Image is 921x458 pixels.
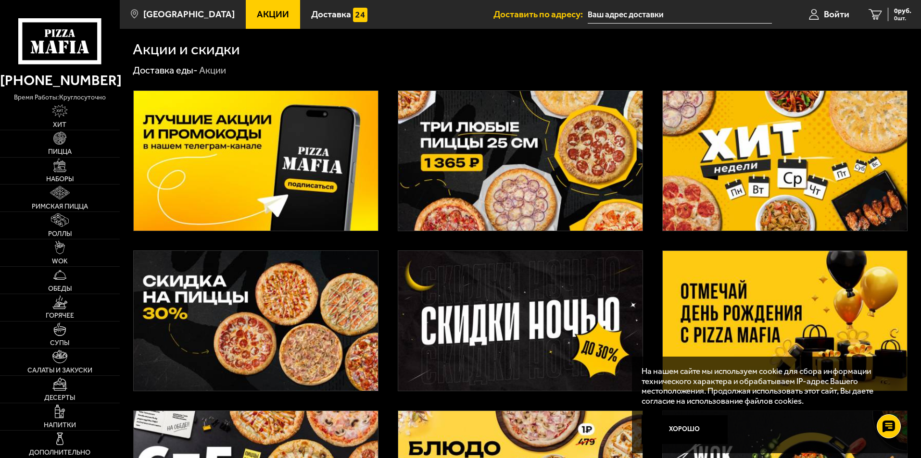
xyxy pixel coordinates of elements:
span: 0 руб. [894,8,911,14]
span: Пицца [48,149,72,155]
div: Акции [199,64,226,77]
span: Войти [824,10,849,19]
span: Роллы [48,231,72,237]
span: Обеды [48,285,72,292]
span: Салаты и закуски [27,367,92,374]
span: Напитки [44,422,76,429]
img: 15daf4d41897b9f0e9f617042186c801.svg [353,8,367,22]
span: 0 шт. [894,15,911,21]
p: На нашем сайте мы используем cookie для сбора информации технического характера и обрабатываем IP... [642,366,893,406]
span: Дополнительно [29,449,90,456]
span: Наборы [46,176,74,183]
span: WOK [52,258,68,265]
span: Горячее [46,312,74,319]
span: Акции [257,10,289,19]
a: Доставка еды- [133,64,198,76]
span: Римская пицца [32,203,88,210]
span: Супы [50,340,69,347]
span: [GEOGRAPHIC_DATA] [143,10,235,19]
span: Десерты [44,395,75,401]
span: Доставить по адресу: [493,10,588,19]
span: Доставка [311,10,351,19]
h1: Акции и скидки [133,42,240,57]
span: Хит [53,122,66,128]
input: Ваш адрес доставки [588,6,772,24]
button: Хорошо [642,415,728,444]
